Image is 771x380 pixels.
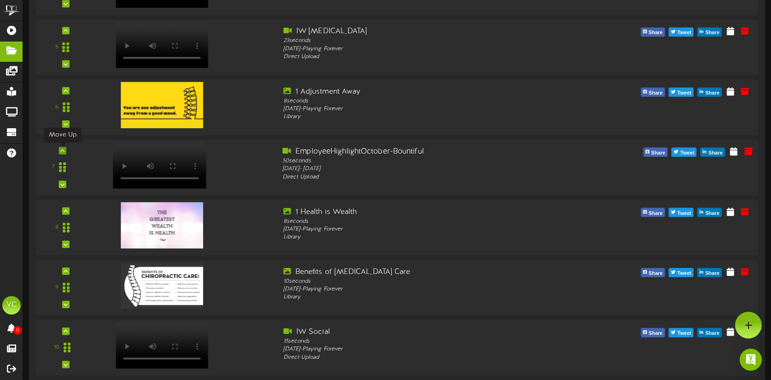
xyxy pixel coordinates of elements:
span: Share [647,88,665,98]
button: Share [641,28,665,37]
div: [DATE] - Playing Forever [283,45,571,53]
div: 23 seconds [283,37,571,45]
button: Share [641,268,665,277]
div: Library [283,113,571,121]
span: Share [647,268,665,279]
button: Tweet [669,208,694,217]
button: Share [697,328,722,338]
div: [DATE] - Playing Forever [283,345,571,353]
div: 10 seconds [283,278,571,285]
div: 1 Health is Wealth [283,207,571,218]
div: 15 seconds [283,338,571,345]
img: 67c4c530-c60a-43bb-8792-7c0c0f5c6d44healthiswealth001.jpeg [121,202,203,248]
div: [DATE] - [DATE] [283,165,572,173]
span: Share [649,148,667,158]
div: 8 seconds [283,97,571,105]
span: Share [703,28,721,38]
div: VC [2,296,21,315]
div: IW Social [283,327,571,338]
span: Tweet [676,268,693,279]
span: 0 [13,326,22,335]
div: Library [283,293,571,301]
button: Tweet [671,148,697,157]
img: c91ccd91-c0a9-417b-b57a-e5ee74b984c2benefitsofchiropracticcare.jpeg [121,262,203,309]
button: Tweet [669,28,694,37]
button: Tweet [669,88,694,97]
button: Share [700,148,725,157]
span: Tweet [678,148,696,158]
span: Share [647,28,665,38]
button: Share [697,28,722,37]
button: Tweet [669,328,694,338]
div: Benefits of [MEDICAL_DATA] Care [283,267,571,278]
span: Share [706,148,724,158]
button: Share [641,208,665,217]
div: Open Intercom Messenger [740,349,762,371]
span: Share [703,88,721,98]
span: Share [647,329,665,339]
div: [DATE] - Playing Forever [283,226,571,233]
div: 10 [54,344,59,352]
div: 9 [55,284,59,291]
button: Share [697,88,722,97]
div: 8 seconds [283,217,571,225]
div: 50 seconds [283,157,572,165]
div: Library [283,233,571,241]
div: 8 [55,224,59,232]
div: [DATE] - Playing Forever [283,105,571,113]
div: Direct Upload [283,173,572,181]
div: Direct Upload [283,53,571,61]
span: Share [703,268,721,279]
div: IW [MEDICAL_DATA] [283,26,571,37]
button: Share [641,328,665,338]
span: Share [703,208,721,219]
button: Share [697,208,722,217]
span: Tweet [676,208,693,219]
span: Tweet [676,28,693,38]
button: Share [643,148,668,157]
button: Tweet [669,268,694,277]
span: Tweet [676,88,693,98]
span: Share [703,329,721,339]
div: 6 [55,103,59,111]
div: [DATE] - Playing Forever [283,285,571,293]
div: 1 Adjustment Away [283,87,571,97]
span: Tweet [676,329,693,339]
img: 51cd57fe-1b88-4fd7-a1f6-2342c26b519dadjustmentaway001.jpeg [121,82,203,128]
button: Share [641,88,665,97]
div: Direct Upload [283,354,571,362]
div: EmployeeHighlightOctober-Bountiful [283,147,572,157]
button: Share [697,268,722,277]
span: Share [647,208,665,219]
